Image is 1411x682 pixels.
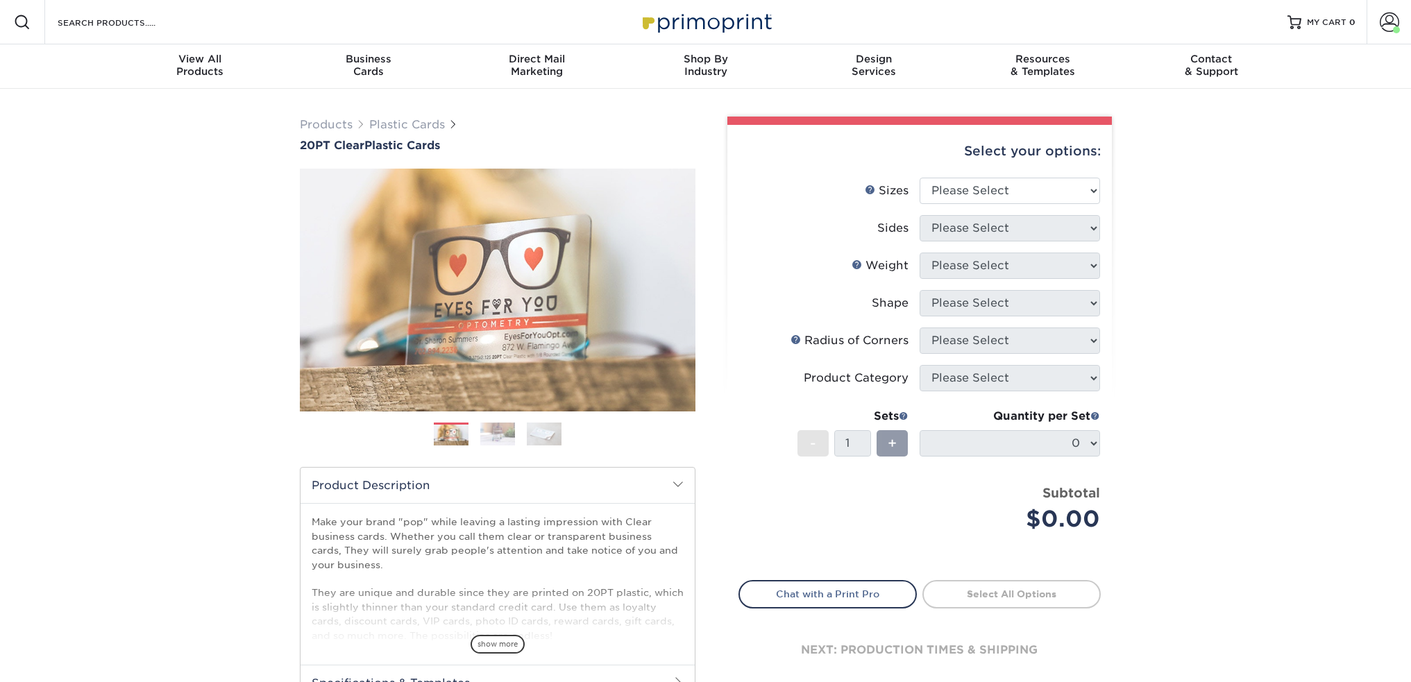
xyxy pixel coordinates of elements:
[872,295,909,312] div: Shape
[453,53,621,65] span: Direct Mail
[369,118,445,131] a: Plastic Cards
[471,635,525,654] span: show more
[1127,53,1296,65] span: Contact
[56,14,192,31] input: SEARCH PRODUCTS.....
[116,53,285,78] div: Products
[790,44,958,89] a: DesignServices
[527,423,561,446] img: Plastic Cards 03
[958,53,1127,78] div: & Templates
[790,53,958,65] span: Design
[958,53,1127,65] span: Resources
[621,44,790,89] a: Shop ByIndustry
[300,139,695,152] a: 20PT ClearPlastic Cards
[300,153,695,427] img: 20PT Clear 01
[621,53,790,78] div: Industry
[480,423,515,446] img: Plastic Cards 02
[636,7,775,37] img: Primoprint
[852,257,909,274] div: Weight
[738,125,1101,178] div: Select your options:
[958,44,1127,89] a: Resources& Templates
[797,408,909,425] div: Sets
[621,53,790,65] span: Shop By
[453,53,621,78] div: Marketing
[865,182,909,199] div: Sizes
[434,423,468,447] img: Plastic Cards 01
[1042,485,1100,500] strong: Subtotal
[930,502,1100,536] div: $0.00
[804,370,909,386] div: Product Category
[877,220,909,237] div: Sides
[920,408,1100,425] div: Quantity per Set
[300,118,353,131] a: Products
[888,433,897,454] span: +
[1127,44,1296,89] a: Contact& Support
[1349,17,1355,27] span: 0
[738,580,917,608] a: Chat with a Print Pro
[922,580,1101,608] a: Select All Options
[1307,17,1346,28] span: MY CART
[790,53,958,78] div: Services
[810,433,816,454] span: -
[116,44,285,89] a: View AllProducts
[284,53,453,65] span: Business
[301,468,695,503] h2: Product Description
[300,139,364,152] span: 20PT Clear
[1127,53,1296,78] div: & Support
[300,139,695,152] h1: Plastic Cards
[284,53,453,78] div: Cards
[791,332,909,349] div: Radius of Corners
[284,44,453,89] a: BusinessCards
[116,53,285,65] span: View All
[453,44,621,89] a: Direct MailMarketing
